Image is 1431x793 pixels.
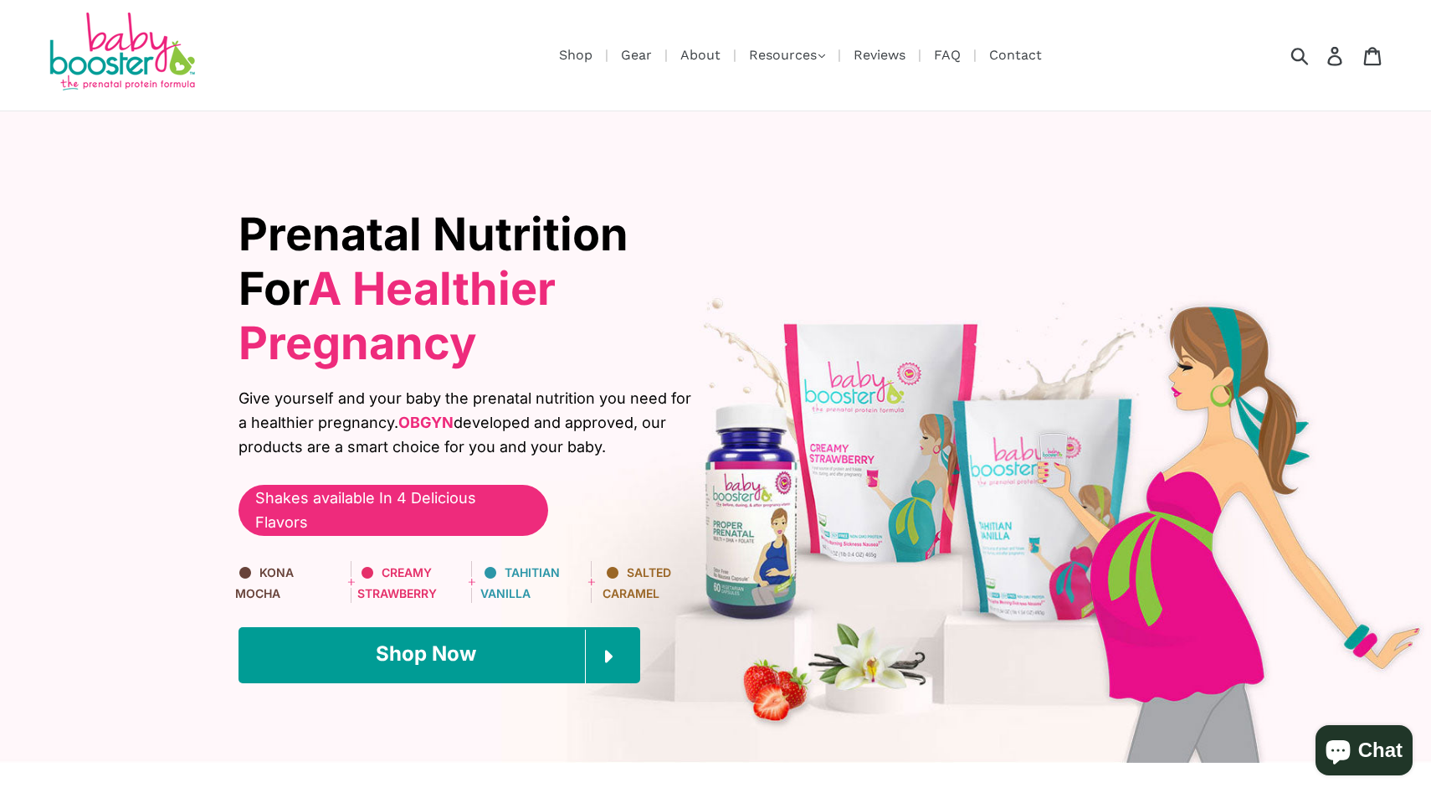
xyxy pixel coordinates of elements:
[238,387,703,459] span: Give yourself and your baby the prenatal nutrition you need for a healthier pregnancy. developed ...
[376,641,476,666] span: Shop Now
[603,565,671,600] span: Salted Caramel
[238,627,640,682] a: Shop Now
[398,414,454,431] b: OBGYN
[672,44,729,65] a: About
[1296,37,1342,74] input: Search
[480,565,560,600] span: Tahitian Vanilla
[357,565,437,600] span: Creamy Strawberry
[238,207,628,370] span: Prenatal Nutrition For
[551,44,601,65] a: Shop
[255,487,531,535] span: Shakes available In 4 Delicious Flavors
[613,44,660,65] a: Gear
[238,261,556,370] span: A Healthier Pregnancy
[235,565,294,600] span: KONA Mocha
[1310,725,1418,780] inbox-online-store-chat: Shopify online store chat
[845,44,914,65] a: Reviews
[926,44,969,65] a: FAQ
[741,43,833,68] button: Resources
[46,13,197,94] img: Baby Booster Prenatal Protein Supplements
[981,44,1050,65] a: Contact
